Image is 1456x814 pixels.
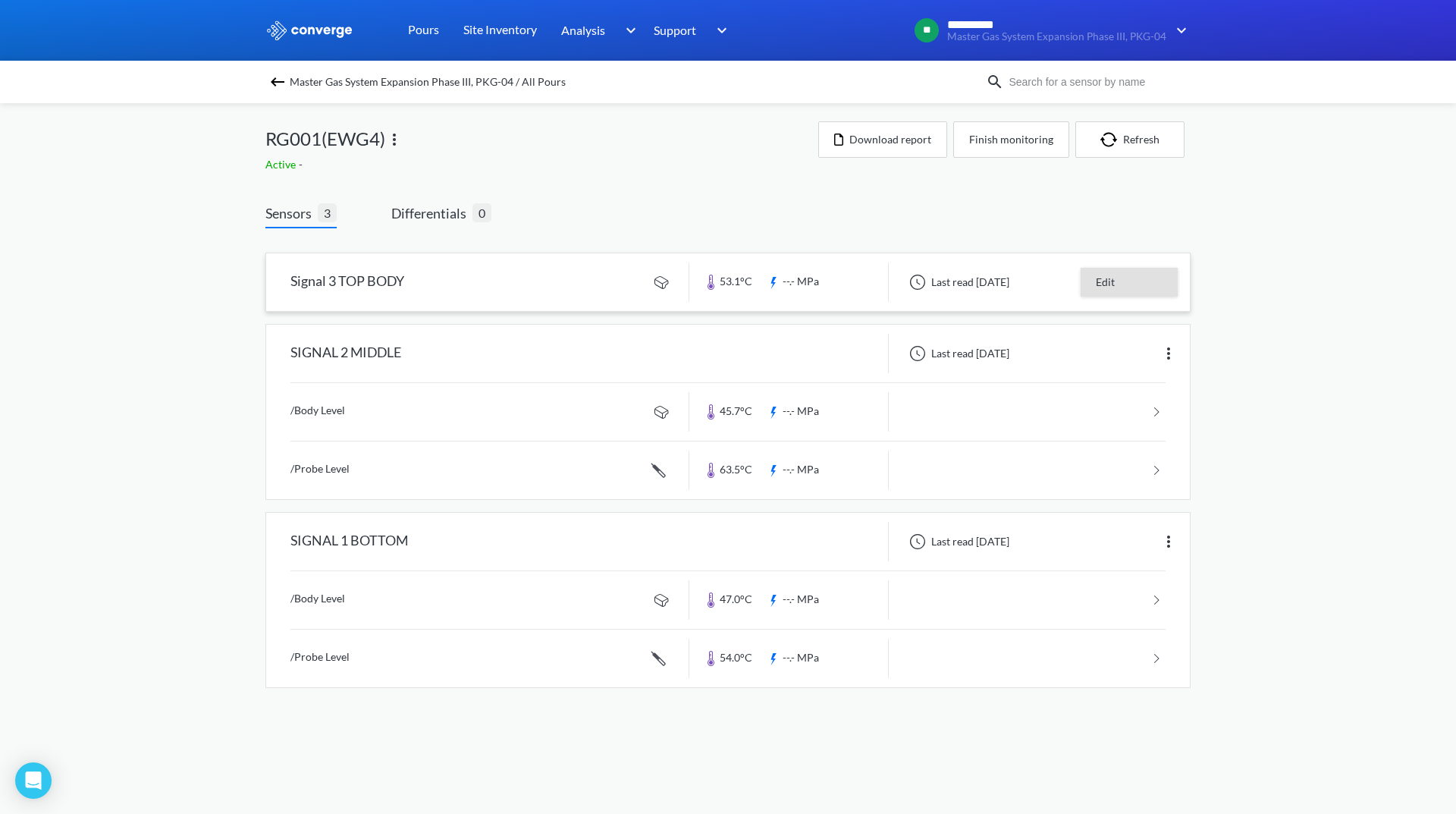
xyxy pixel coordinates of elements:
[818,121,947,158] button: Download report
[265,20,353,40] img: logo_ewhite.svg
[1100,132,1123,147] img: icon-refresh.svg
[901,344,1014,363] div: Last read [DATE]
[901,533,1014,551] div: Last read [DATE]
[947,31,1166,42] span: Master Gas System Expansion Phase III, PKG-04
[318,203,337,222] span: 3
[265,158,299,171] span: Active
[472,203,491,222] span: 0
[265,203,318,224] span: Sensors
[391,203,472,224] span: Differentials
[299,158,306,171] span: -
[1081,268,1178,297] div: Edit
[1166,21,1191,39] img: downArrow.svg
[1159,533,1178,551] img: more.svg
[953,121,1069,158] button: Finish monitoring
[290,71,566,93] span: Master Gas System Expansion Phase III, PKG-04 / All Pours
[561,20,605,39] span: Analysis
[707,21,731,39] img: downArrow.svg
[290,334,401,373] div: SIGNAL 2 MIDDLE
[385,130,403,149] img: more.svg
[290,522,408,561] div: SIGNAL 1 BOTTOM
[265,124,385,153] span: RG001(EWG4)
[654,20,696,39] span: Support
[1075,121,1185,158] button: Refresh
[834,134,843,146] img: icon-file.svg
[986,73,1004,91] img: icon-search.svg
[15,762,52,799] div: Open Intercom Messenger
[1004,74,1188,90] input: Search for a sensor by name
[1159,344,1178,363] img: more.svg
[616,21,640,39] img: downArrow.svg
[268,73,287,91] img: backspace.svg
